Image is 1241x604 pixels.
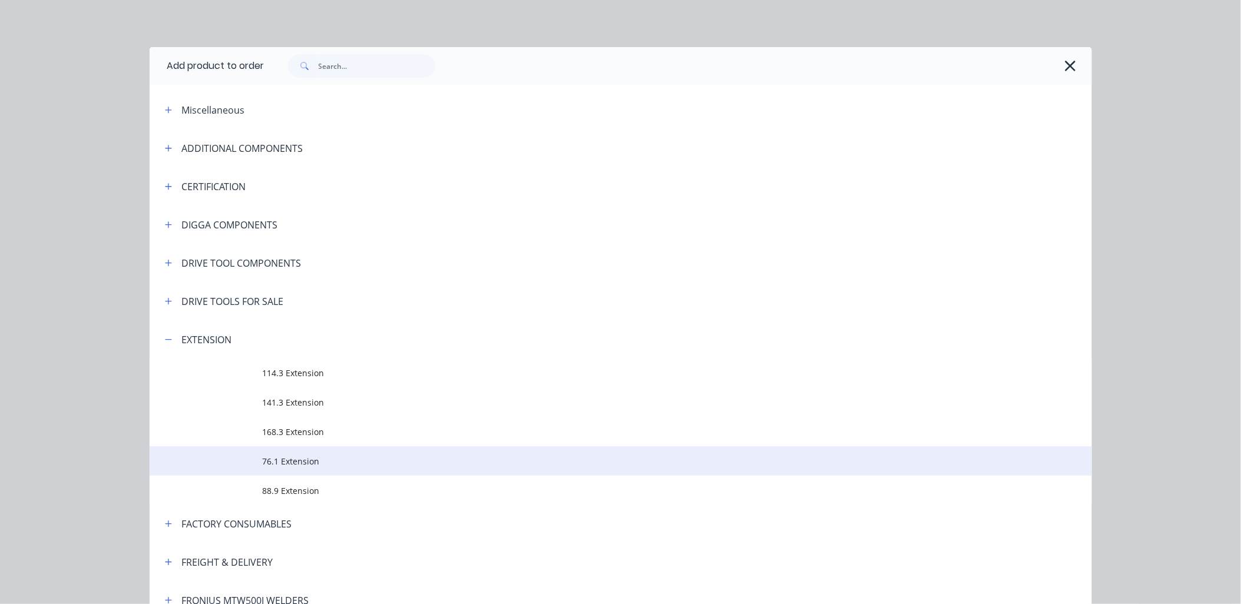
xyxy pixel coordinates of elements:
span: 88.9 Extension [263,484,926,497]
span: 141.3 Extension [263,396,926,409]
span: 114.3 Extension [263,367,926,379]
div: EXTENSION [182,333,232,347]
div: FREIGHT & DELIVERY [182,555,273,569]
div: FACTORY CONSUMABLES [182,517,292,531]
div: ADDITIONAL COMPONENTS [182,141,303,155]
div: Add product to order [150,47,264,85]
div: DIGGA COMPONENTS [182,218,278,232]
div: DRIVE TOOL COMPONENTS [182,256,302,270]
div: DRIVE TOOLS FOR SALE [182,294,284,308]
div: CERTIFICATION [182,180,246,194]
div: Miscellaneous [182,103,245,117]
input: Search... [319,54,435,78]
span: 168.3 Extension [263,426,926,438]
span: 76.1 Extension [263,455,926,467]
